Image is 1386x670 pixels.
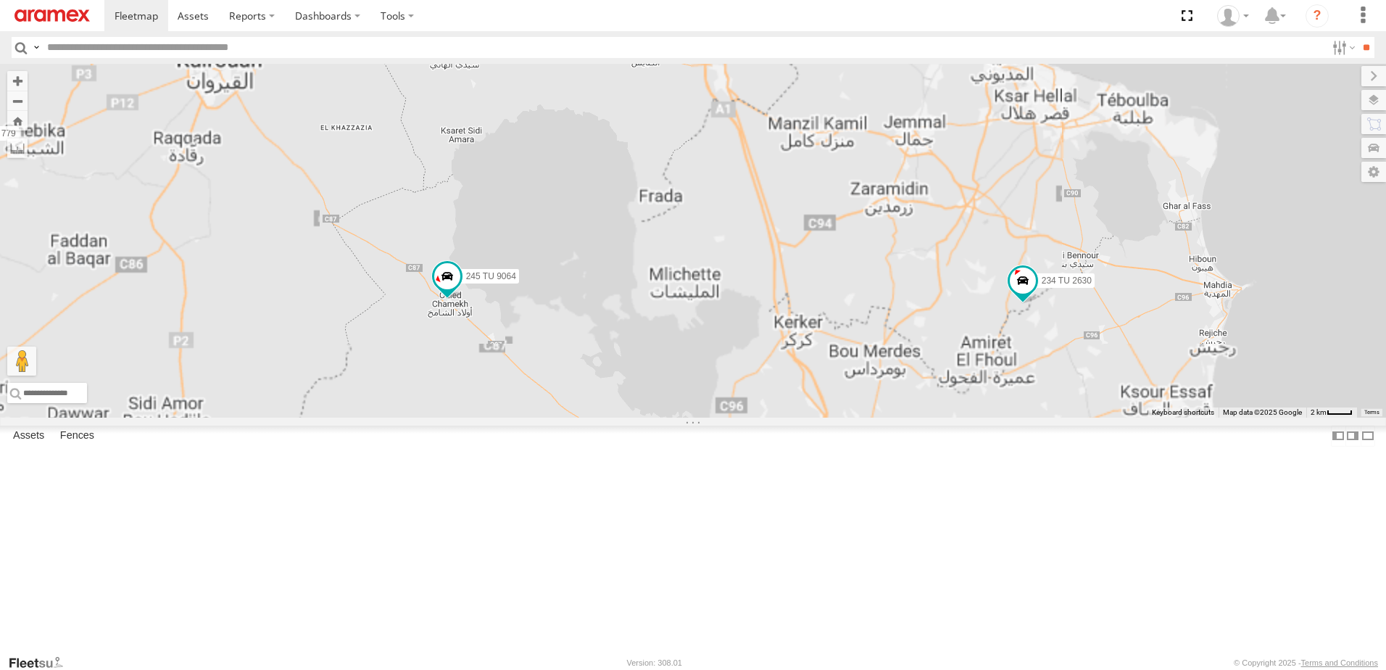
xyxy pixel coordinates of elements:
label: Measure [7,138,28,158]
div: Nejah Benkhalifa [1212,5,1254,27]
span: Map data ©2025 Google [1223,408,1302,416]
div: Version: 308.01 [627,658,682,667]
button: Zoom out [7,91,28,111]
label: Map Settings [1361,162,1386,182]
label: Search Filter Options [1327,37,1358,58]
div: © Copyright 2025 - [1234,658,1378,667]
span: 2 km [1311,408,1327,416]
span: 234 TU 2630 [1042,276,1092,286]
button: Zoom Home [7,111,28,131]
a: Visit our Website [8,655,75,670]
i: ? [1306,4,1329,28]
label: Fences [53,426,101,446]
a: Terms and Conditions [1301,658,1378,667]
button: Keyboard shortcuts [1152,408,1214,418]
label: Search Query [30,37,42,58]
label: Dock Summary Table to the Right [1345,426,1360,447]
a: Terms (opens in new tab) [1364,410,1379,415]
button: Map Scale: 2 km per 32 pixels [1306,408,1357,418]
button: Drag Pegman onto the map to open Street View [7,347,36,376]
span: 245 TU 9064 [466,272,516,282]
label: Dock Summary Table to the Left [1331,426,1345,447]
label: Hide Summary Table [1361,426,1375,447]
img: aramex-logo.svg [14,9,90,22]
label: Assets [6,426,51,446]
button: Zoom in [7,71,28,91]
